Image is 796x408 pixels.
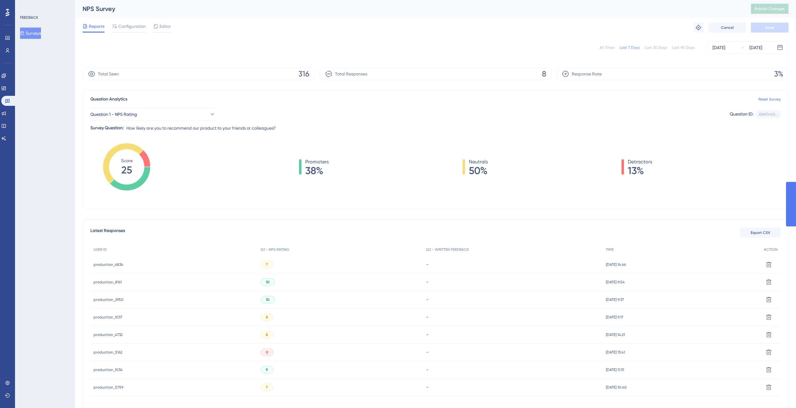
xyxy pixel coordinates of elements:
[94,247,107,252] span: USER ID
[266,350,268,355] span: 0
[266,262,268,267] span: 7
[426,384,600,390] div: -
[90,227,125,238] span: Latest Responses
[721,25,734,30] span: Cancel
[606,332,625,337] span: [DATE] 14:21
[83,4,735,13] div: NPS Survey
[160,23,171,30] span: Editor
[606,367,624,372] span: [DATE] 11:31
[266,367,268,372] span: 9
[94,367,123,372] span: production_1034
[90,111,137,118] span: Question 1 - NPS Rating
[426,297,600,302] div: -
[426,279,600,285] div: -
[94,332,123,337] span: production_4732
[759,112,778,117] div: 65ef0cb5...
[90,108,215,121] button: Question 1 - NPS Rating
[261,247,289,252] span: Q1 - NPS RATING
[94,315,122,320] span: production_1037
[751,23,788,33] button: Save
[749,44,762,51] div: [DATE]
[600,45,615,50] div: All Times
[606,297,624,302] span: [DATE] 9:37
[94,280,122,285] span: production_8161
[121,158,133,163] tspan: Score
[672,45,695,50] div: Last 90 Days
[305,158,329,166] span: Promoters
[606,280,625,285] span: [DATE] 9:54
[20,28,41,39] button: Surveys
[542,69,546,79] span: 8
[751,230,770,235] span: Export CSV
[606,385,627,390] span: [DATE] 10:40
[469,166,488,176] span: 50%
[298,69,309,79] span: 316
[266,297,270,302] span: 10
[90,96,127,103] span: Question Analytics
[708,23,746,33] button: Cancel
[770,383,788,402] iframe: UserGuiding AI Assistant Launcher
[305,166,329,176] span: 38%
[20,15,38,20] div: FEEDBACK
[94,385,123,390] span: production_5759
[751,4,788,14] button: Publish Changes
[758,97,781,102] a: Reset Survey
[266,280,270,285] span: 10
[765,25,774,30] span: Save
[94,350,122,355] span: production_5162
[628,158,652,166] span: Detractors
[606,315,623,320] span: [DATE] 9:17
[606,247,614,252] span: TIME
[89,23,104,30] span: Reports
[426,349,600,355] div: -
[121,164,132,176] tspan: 25
[774,69,783,79] span: 3%
[426,332,600,338] div: -
[469,158,488,166] span: Neutrals
[426,367,600,373] div: -
[266,332,268,337] span: 8
[755,6,785,11] span: Publish Changes
[94,297,124,302] span: production_2950
[98,70,119,78] span: Total Seen
[572,70,602,78] span: Response Rate
[94,262,123,267] span: production_4834
[740,228,781,238] button: Export CSV
[266,315,268,320] span: 8
[645,45,667,50] div: Last 30 Days
[335,70,367,78] span: Total Responses
[126,124,276,132] span: How likely are you to recommend our product to your friends or colleagues?
[606,350,625,355] span: [DATE] 13:41
[118,23,146,30] span: Configuration
[90,124,124,132] div: Survey Question:
[730,110,753,118] div: Question ID:
[266,385,268,390] span: 7
[426,314,600,320] div: -
[426,247,469,252] span: Q2 - WRITTEN FEEDBACK
[426,261,600,267] div: -
[620,45,640,50] div: Last 7 Days
[712,44,725,51] div: [DATE]
[764,247,778,252] span: ACTION
[606,262,626,267] span: [DATE] 14:46
[628,166,652,176] span: 13%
